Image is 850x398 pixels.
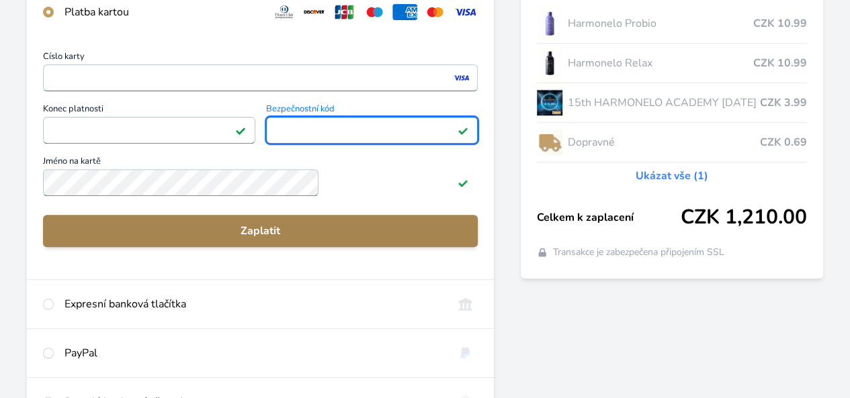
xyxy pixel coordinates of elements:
[54,223,467,239] span: Zaplatit
[43,52,478,64] span: Číslo karty
[568,95,760,111] span: 15th HARMONELO ACADEMY [DATE]
[452,72,470,84] img: visa
[537,126,562,159] img: delivery-lo.png
[65,4,261,20] div: Platba kartou
[568,55,753,71] span: Harmonelo Relax
[458,125,468,136] img: Platné pole
[272,4,297,20] img: diners.svg
[332,4,357,20] img: jcb.svg
[453,4,478,20] img: visa.svg
[49,68,472,87] iframe: Iframe pro číslo karty
[458,177,468,188] img: Platné pole
[272,121,472,140] iframe: Iframe pro bezpečnostní kód
[453,345,478,361] img: paypal.svg
[537,86,562,119] img: AKADEMIE_2025_virtual_1080x1080_ticket-lo.jpg
[302,4,327,20] img: discover.svg
[43,105,255,117] span: Konec platnosti
[453,296,478,312] img: onlineBanking_CZ.svg
[392,4,417,20] img: amex.svg
[423,4,448,20] img: mc.svg
[362,4,387,20] img: maestro.svg
[43,215,478,247] button: Zaplatit
[235,125,246,136] img: Platné pole
[568,134,760,150] span: Dopravné
[65,345,442,361] div: PayPal
[266,105,478,117] span: Bezpečnostní kód
[43,157,478,169] span: Jméno na kartě
[65,296,442,312] div: Expresní banková tlačítka
[753,15,807,32] span: CZK 10.99
[537,209,681,226] span: Celkem k zaplacení
[568,15,753,32] span: Harmonelo Probio
[760,95,807,111] span: CZK 3.99
[537,46,562,80] img: CLEAN_RELAX_se_stinem_x-lo.jpg
[681,205,807,230] span: CZK 1,210.00
[636,168,708,184] a: Ukázat vše (1)
[537,7,562,40] img: CLEAN_PROBIO_se_stinem_x-lo.jpg
[760,134,807,150] span: CZK 0.69
[553,246,724,259] span: Transakce je zabezpečena připojením SSL
[43,169,318,196] input: Jméno na kartěPlatné pole
[753,55,807,71] span: CZK 10.99
[49,121,249,140] iframe: Iframe pro datum vypršení platnosti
